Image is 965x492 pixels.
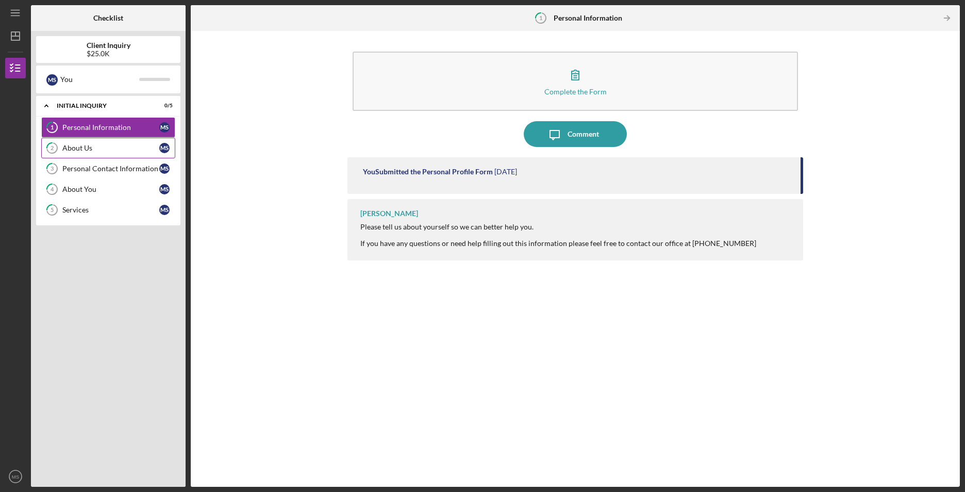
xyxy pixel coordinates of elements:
[154,103,173,109] div: 0 / 5
[360,239,756,248] div: If you have any questions or need help filling out this information please feel free to contact o...
[41,158,175,179] a: 3Personal Contact InformationMS
[159,184,170,194] div: M S
[494,168,517,176] time: 2025-09-10 15:58
[60,71,139,88] div: You
[51,124,54,131] tspan: 1
[46,74,58,86] div: M S
[159,143,170,153] div: M S
[62,165,159,173] div: Personal Contact Information
[51,207,54,214] tspan: 5
[159,163,170,174] div: M S
[524,121,627,147] button: Comment
[93,14,123,22] b: Checklist
[353,52,797,111] button: Complete the Form
[41,179,175,200] a: 4About YouMS
[62,144,159,152] div: About Us
[12,474,19,480] text: MS
[159,122,170,133] div: M S
[41,200,175,220] a: 5ServicesMS
[41,117,175,138] a: 1Personal InformationMS
[360,223,756,231] div: Please tell us about yourself so we can better help you.
[57,103,147,109] div: Initial Inquiry
[51,186,54,193] tspan: 4
[62,206,159,214] div: Services
[159,205,170,215] div: M S
[544,88,607,95] div: Complete the Form
[539,14,542,21] tspan: 1
[87,50,130,58] div: $25.0K
[360,209,418,218] div: [PERSON_NAME]
[5,466,26,487] button: MS
[51,145,54,152] tspan: 2
[87,41,130,50] b: Client Inquiry
[62,185,159,193] div: About You
[41,138,175,158] a: 2About UsMS
[554,14,622,22] b: Personal Information
[363,168,493,176] div: You Submitted the Personal Profile Form
[568,121,599,147] div: Comment
[51,166,54,172] tspan: 3
[62,123,159,132] div: Personal Information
